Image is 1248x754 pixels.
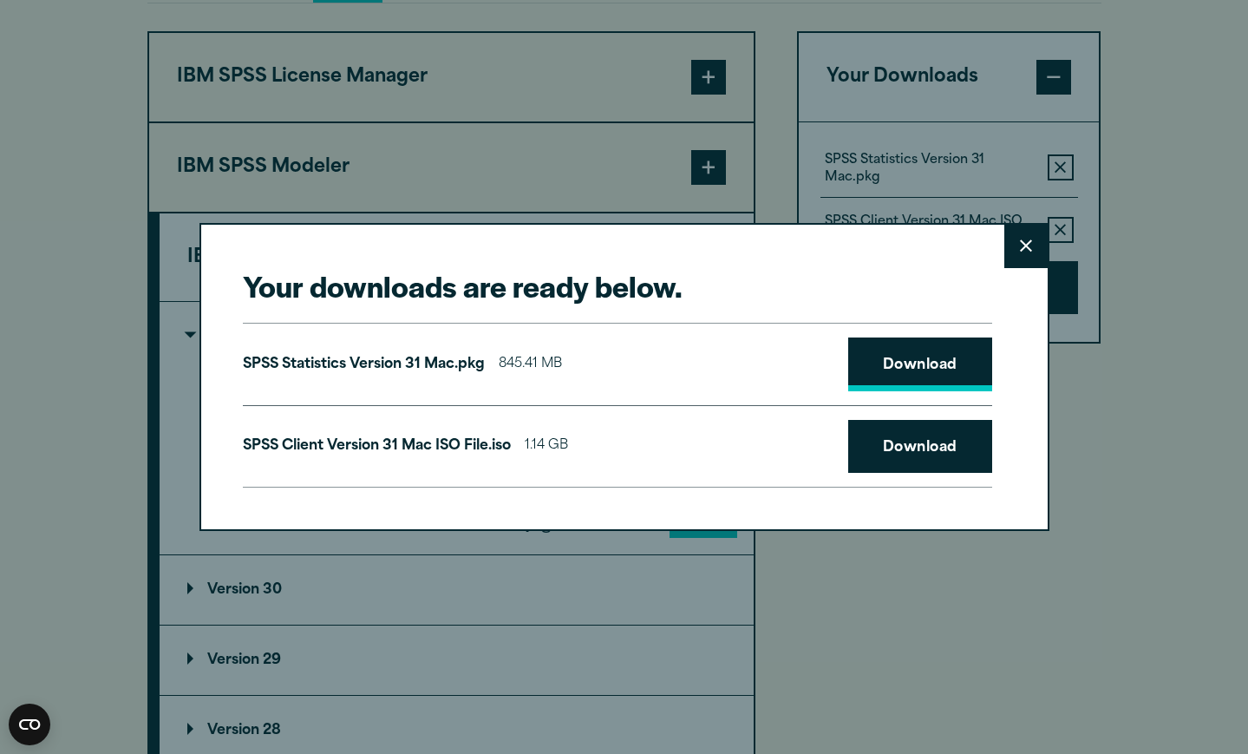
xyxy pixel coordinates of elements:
[243,352,485,377] p: SPSS Statistics Version 31 Mac.pkg
[243,434,511,459] p: SPSS Client Version 31 Mac ISO File.iso
[499,352,562,377] span: 845.41 MB
[243,266,992,305] h2: Your downloads are ready below.
[9,704,50,745] button: Open CMP widget
[848,338,992,391] a: Download
[525,434,568,459] span: 1.14 GB
[848,420,992,474] a: Download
